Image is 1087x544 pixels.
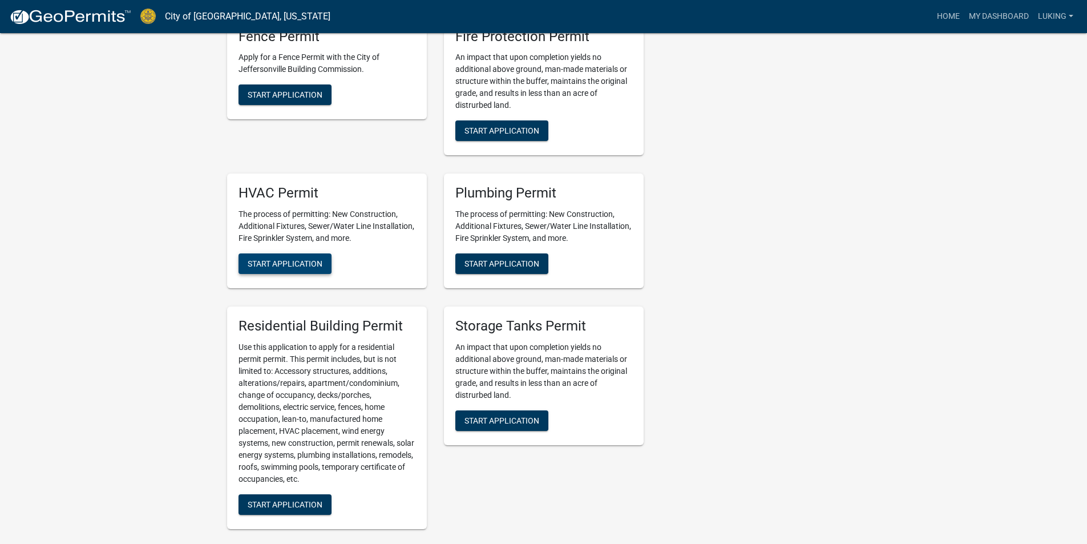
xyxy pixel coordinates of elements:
span: Start Application [464,259,539,268]
p: The process of permitting: New Construction, Additional Fixtures, Sewer/Water Line Installation, ... [455,208,632,244]
h5: HVAC Permit [239,185,415,202]
p: Apply for a Fence Permit with the City of Jeffersonville Building Commission. [239,51,415,75]
button: Start Application [239,84,332,105]
span: Start Application [248,500,322,509]
p: An impact that upon completion yields no additional above ground, man-made materials or structure... [455,341,632,401]
button: Start Application [239,494,332,515]
button: Start Application [455,410,548,431]
span: Start Application [464,416,539,425]
a: My Dashboard [964,6,1033,27]
span: Start Application [248,90,322,99]
button: Start Application [239,253,332,274]
img: City of Jeffersonville, Indiana [140,9,156,24]
button: Start Application [455,253,548,274]
button: Start Application [455,120,548,141]
span: Start Application [464,126,539,135]
a: LUKING [1033,6,1078,27]
a: Home [932,6,964,27]
h5: Storage Tanks Permit [455,318,632,335]
p: An impact that upon completion yields no additional above ground, man-made materials or structure... [455,51,632,111]
h5: Fire Protection Permit [455,29,632,45]
h5: Residential Building Permit [239,318,415,335]
a: City of [GEOGRAPHIC_DATA], [US_STATE] [165,7,330,26]
span: Start Application [248,259,322,268]
h5: Plumbing Permit [455,185,632,202]
p: The process of permitting: New Construction, Additional Fixtures, Sewer/Water Line Installation, ... [239,208,415,244]
p: Use this application to apply for a residential permit permit. This permit includes, but is not l... [239,341,415,485]
h5: Fence Permit [239,29,415,45]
